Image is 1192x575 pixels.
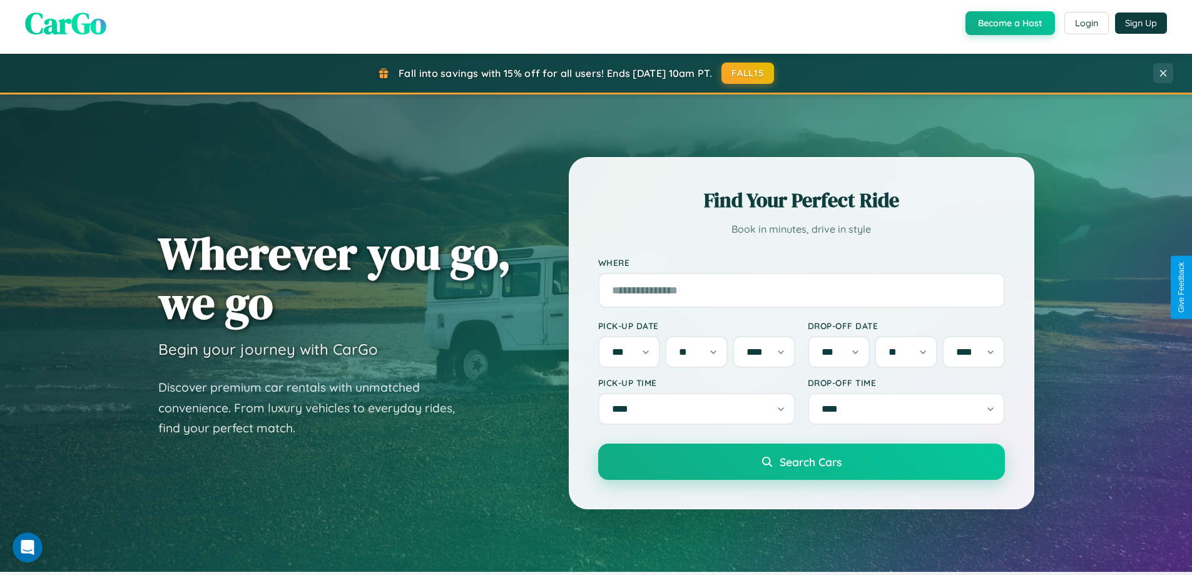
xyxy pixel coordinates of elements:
span: Fall into savings with 15% off for all users! Ends [DATE] 10am PT. [399,67,712,79]
button: FALL15 [721,63,774,84]
label: Drop-off Time [808,377,1005,388]
h2: Find Your Perfect Ride [598,186,1005,214]
button: Sign Up [1115,13,1167,34]
h1: Wherever you go, we go [158,228,511,327]
div: Give Feedback [1177,262,1186,313]
p: Book in minutes, drive in style [598,220,1005,238]
label: Where [598,257,1005,268]
label: Pick-up Time [598,377,795,388]
p: Discover premium car rentals with unmatched convenience. From luxury vehicles to everyday rides, ... [158,377,471,439]
h3: Begin your journey with CarGo [158,340,378,359]
label: Pick-up Date [598,320,795,331]
button: Login [1064,12,1109,34]
button: Search Cars [598,444,1005,480]
label: Drop-off Date [808,320,1005,331]
span: Search Cars [780,455,842,469]
iframe: Intercom live chat [13,532,43,562]
span: CarGo [25,3,106,44]
button: Become a Host [965,11,1055,35]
